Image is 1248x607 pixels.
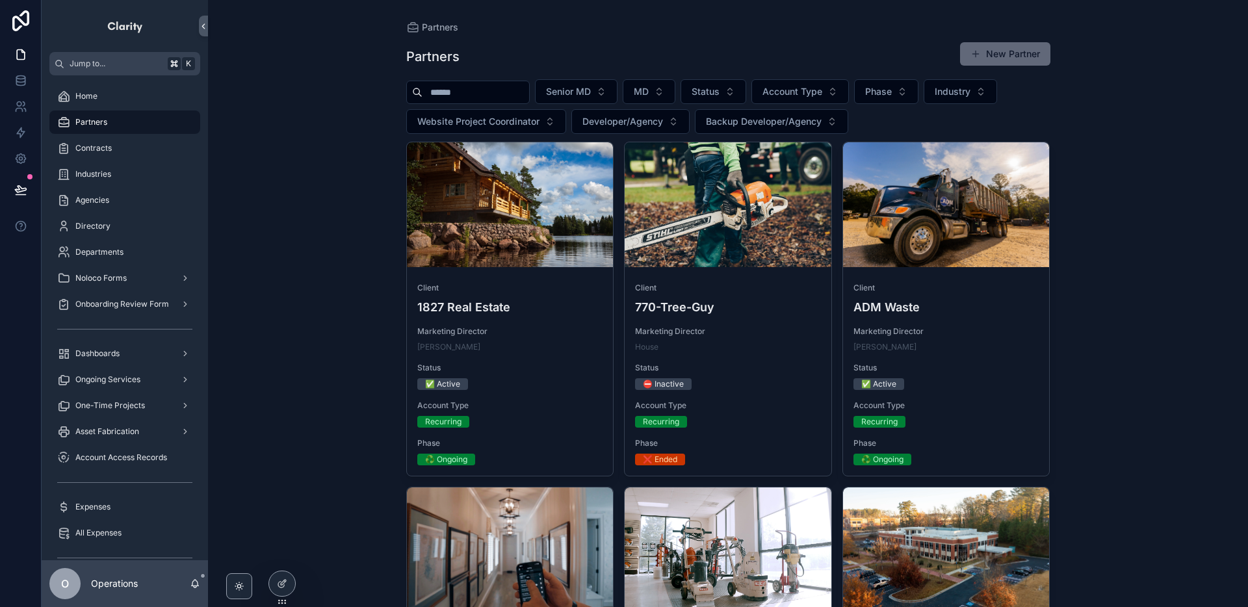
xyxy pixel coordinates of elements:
[854,79,918,104] button: Select Button
[417,298,603,316] h4: 1827 Real Estate
[42,75,208,560] div: scrollable content
[843,142,1050,267] div: adm-Cropped.webp
[861,454,903,465] div: ♻️ Ongoing
[634,85,649,98] span: MD
[643,378,684,390] div: ⛔ Inactive
[49,446,200,469] a: Account Access Records
[762,85,822,98] span: Account Type
[425,378,460,390] div: ✅ Active
[681,79,746,104] button: Select Button
[407,142,614,267] div: 1827.webp
[49,292,200,316] a: Onboarding Review Form
[91,577,138,590] p: Operations
[49,495,200,519] a: Expenses
[571,109,690,134] button: Select Button
[49,240,200,264] a: Departments
[635,400,821,411] span: Account Type
[624,142,832,476] a: Client770-Tree-GuyMarketing DirectorHouseStatus⛔ InactiveAccount TypeRecurringPhase❌ Ended
[960,42,1050,66] button: New Partner
[417,283,603,293] span: Client
[924,79,997,104] button: Select Button
[49,214,200,238] a: Directory
[70,58,162,69] span: Jump to...
[417,115,539,128] span: Website Project Coordinator
[107,16,144,36] img: App logo
[751,79,849,104] button: Select Button
[75,221,110,231] span: Directory
[406,109,566,134] button: Select Button
[853,283,1039,293] span: Client
[75,348,120,359] span: Dashboards
[425,416,461,428] div: Recurring
[75,426,139,437] span: Asset Fabrication
[635,326,821,337] span: Marketing Director
[49,394,200,417] a: One-Time Projects
[49,188,200,212] a: Agencies
[643,416,679,428] div: Recurring
[75,273,127,283] span: Noloco Forms
[865,85,892,98] span: Phase
[75,299,169,309] span: Onboarding Review Form
[75,117,107,127] span: Partners
[635,298,821,316] h4: 770-Tree-Guy
[706,115,822,128] span: Backup Developer/Agency
[75,374,140,385] span: Ongoing Services
[75,169,111,179] span: Industries
[853,363,1039,373] span: Status
[75,502,110,512] span: Expenses
[49,84,200,108] a: Home
[853,438,1039,448] span: Phase
[643,454,677,465] div: ❌ Ended
[861,416,898,428] div: Recurring
[75,247,123,257] span: Departments
[61,576,69,591] span: O
[417,326,603,337] span: Marketing Director
[49,52,200,75] button: Jump to...K
[49,266,200,290] a: Noloco Forms
[935,85,970,98] span: Industry
[546,85,591,98] span: Senior MD
[635,342,658,352] a: House
[49,162,200,186] a: Industries
[49,521,200,545] a: All Expenses
[49,420,200,443] a: Asset Fabrication
[582,115,663,128] span: Developer/Agency
[417,400,603,411] span: Account Type
[635,283,821,293] span: Client
[417,342,480,352] a: [PERSON_NAME]
[75,143,112,153] span: Contracts
[406,21,458,34] a: Partners
[75,400,145,411] span: One-Time Projects
[853,342,916,352] a: [PERSON_NAME]
[861,378,896,390] div: ✅ Active
[692,85,720,98] span: Status
[853,298,1039,316] h4: ADM Waste
[406,47,460,66] h1: Partners
[75,91,97,101] span: Home
[49,136,200,160] a: Contracts
[853,326,1039,337] span: Marketing Director
[417,438,603,448] span: Phase
[75,452,167,463] span: Account Access Records
[425,454,467,465] div: ♻️ Ongoing
[635,363,821,373] span: Status
[183,58,194,69] span: K
[535,79,617,104] button: Select Button
[623,79,675,104] button: Select Button
[75,528,122,538] span: All Expenses
[853,400,1039,411] span: Account Type
[49,368,200,391] a: Ongoing Services
[406,142,614,476] a: Client1827 Real EstateMarketing Director[PERSON_NAME]Status✅ ActiveAccount TypeRecurringPhase♻️ O...
[695,109,848,134] button: Select Button
[49,342,200,365] a: Dashboards
[75,195,109,205] span: Agencies
[625,142,831,267] div: 770-Cropped.webp
[417,363,603,373] span: Status
[842,142,1050,476] a: ClientADM WasteMarketing Director[PERSON_NAME]Status✅ ActiveAccount TypeRecurringPhase♻️ Ongoing
[422,21,458,34] span: Partners
[635,438,821,448] span: Phase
